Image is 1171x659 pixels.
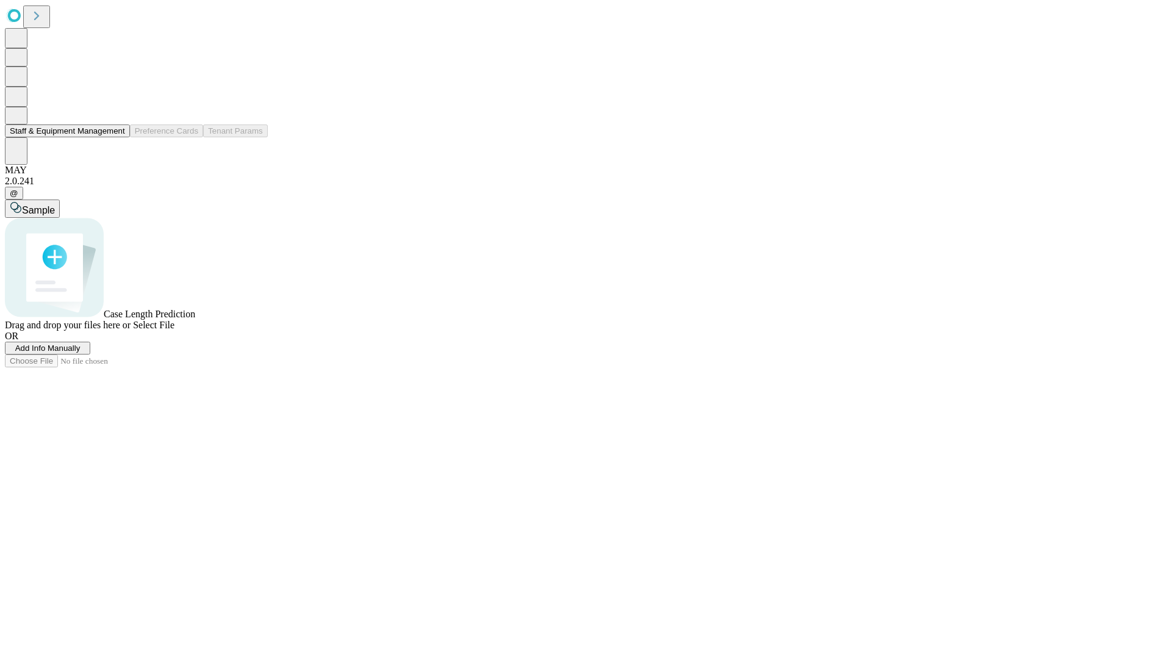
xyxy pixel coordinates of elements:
span: Drag and drop your files here or [5,320,131,330]
button: Staff & Equipment Management [5,124,130,137]
button: Preference Cards [130,124,203,137]
button: Tenant Params [203,124,268,137]
div: 2.0.241 [5,176,1166,187]
button: Sample [5,200,60,218]
span: Sample [22,205,55,215]
span: Select File [133,320,174,330]
button: Add Info Manually [5,342,90,355]
div: MAY [5,165,1166,176]
button: @ [5,187,23,200]
span: @ [10,189,18,198]
span: Add Info Manually [15,344,81,353]
span: Case Length Prediction [104,309,195,319]
span: OR [5,331,18,341]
